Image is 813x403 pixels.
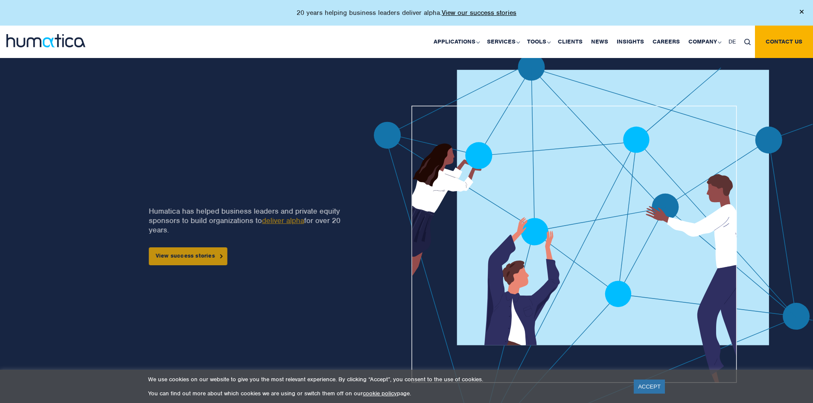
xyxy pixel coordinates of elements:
img: search_icon [744,39,751,45]
p: 20 years helping business leaders deliver alpha. [297,9,516,17]
img: logo [6,34,85,47]
img: arrowicon [220,254,223,258]
a: Contact us [755,26,813,58]
a: Company [684,26,724,58]
span: DE [728,38,736,45]
a: Careers [648,26,684,58]
p: We use cookies on our website to give you the most relevant experience. By clicking “Accept”, you... [148,376,623,383]
p: You can find out more about which cookies we are using or switch them off on our page. [148,390,623,397]
a: Applications [429,26,483,58]
a: deliver alpha [262,216,304,225]
a: View success stories [149,247,227,265]
a: DE [724,26,740,58]
a: Tools [523,26,554,58]
a: Insights [612,26,648,58]
a: cookie policy [363,390,397,397]
p: Humatica has helped business leaders and private equity sponsors to build organizations to for ov... [149,206,346,235]
a: ACCEPT [634,380,665,394]
a: Clients [554,26,587,58]
a: View our success stories [442,9,516,17]
a: News [587,26,612,58]
a: Services [483,26,523,58]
